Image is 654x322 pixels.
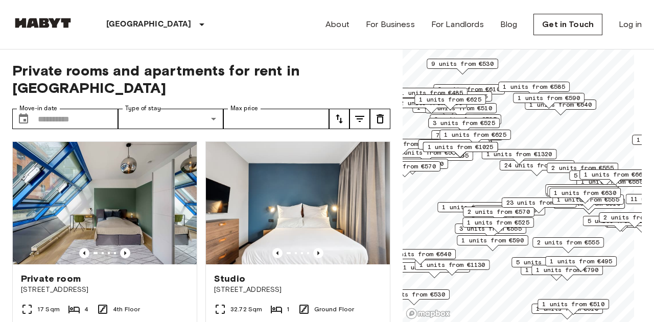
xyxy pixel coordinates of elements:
[551,163,614,172] span: 2 units from €555
[502,197,577,213] div: Map marker
[547,163,618,179] div: Map marker
[545,184,617,200] div: Map marker
[370,139,436,148] span: 30 units from €570
[579,169,651,185] div: Map marker
[486,150,552,159] span: 1 units from €1320
[378,289,450,305] div: Map marker
[425,92,487,101] span: 3 units from €555
[503,82,565,91] span: 1 units from €585
[383,290,445,299] span: 3 units from €530
[437,202,509,218] div: Map marker
[428,118,500,134] div: Map marker
[106,18,192,31] p: [GEOGRAPHIC_DATA]
[419,260,485,269] span: 1 units from €1130
[433,118,495,128] span: 3 units from €525
[325,18,349,31] a: About
[532,237,604,253] div: Map marker
[506,198,572,207] span: 23 units from €575
[430,114,501,130] div: Map marker
[478,206,541,215] span: 4 units from €605
[552,187,614,196] span: 1 units from €640
[474,205,545,221] div: Map marker
[549,188,621,204] div: Map marker
[431,18,484,31] a: For Landlords
[538,299,609,315] div: Map marker
[403,263,465,272] span: 1 units from €570
[482,149,557,165] div: Map marker
[455,224,526,239] div: Map marker
[500,160,575,176] div: Map marker
[389,250,451,259] span: 1 units from €640
[462,217,534,233] div: Map marker
[537,238,599,247] span: 2 units from €555
[457,235,528,251] div: Map marker
[428,142,494,152] span: 1 units from €1025
[463,207,534,222] div: Map marker
[113,305,140,314] span: 4th Floor
[550,185,612,194] span: 1 units from €645
[542,300,604,309] span: 1 units from €510
[120,248,130,258] button: Previous image
[272,248,283,258] button: Previous image
[21,273,81,285] span: Private room
[414,94,486,110] div: Map marker
[369,161,440,177] div: Map marker
[125,104,161,113] label: Type of stay
[230,305,262,314] span: 32.72 Sqm
[366,18,415,31] a: For Business
[550,257,612,266] span: 1 units from €495
[381,159,443,168] span: 2 units from €690
[569,170,641,186] div: Map marker
[21,285,189,295] span: [STREET_ADDRESS]
[434,115,497,124] span: 3 units from €525
[436,131,498,140] span: 7 units from €585
[531,304,603,319] div: Map marker
[19,104,57,113] label: Move-in date
[533,14,602,35] a: Get in Touch
[423,140,485,149] span: 9 units from €585
[415,260,490,276] div: Map marker
[37,305,60,314] span: 17 Sqm
[516,258,578,267] span: 5 units from €590
[584,170,646,179] span: 1 units from €660
[554,188,616,197] span: 1 units from €630
[431,59,494,68] span: 9 units from €530
[500,18,518,31] a: Blog
[536,265,598,275] span: 1 units from €790
[206,142,390,264] img: Marketing picture of unit DE-01-481-006-01
[349,109,370,129] button: tune
[419,95,481,104] span: 1 units from €625
[214,285,382,295] span: [STREET_ADDRESS]
[13,142,197,264] img: Marketing picture of unit DE-01-010-002-01HF
[366,139,441,155] div: Map marker
[427,59,498,75] div: Map marker
[230,104,258,113] label: Max price
[529,100,592,109] span: 1 units from €640
[79,248,89,258] button: Previous image
[396,88,468,104] div: Map marker
[433,84,505,100] div: Map marker
[442,203,504,212] span: 1 units from €725
[588,216,653,226] span: 5 units from €1085
[406,308,451,319] a: Mapbox logo
[467,218,529,227] span: 1 units from €525
[444,130,506,139] span: 1 units from €625
[574,171,636,180] span: 5 units from €660
[511,257,583,273] div: Map marker
[536,304,598,313] span: 1 units from €610
[439,130,511,145] div: Map marker
[377,159,448,175] div: Map marker
[418,139,489,155] div: Map marker
[12,62,390,96] span: Private rooms and apartments for rent in [GEOGRAPHIC_DATA]
[12,18,74,28] img: Habyt
[423,142,498,158] div: Map marker
[513,93,585,109] div: Map marker
[504,161,570,170] span: 24 units from €530
[430,104,492,113] span: 2 units from €510
[401,88,463,97] span: 1 units from €485
[214,273,245,285] span: Studio
[314,305,355,314] span: Ground Floor
[468,207,530,216] span: 2 units from €570
[287,305,289,314] span: 1
[459,224,522,233] span: 3 units from €555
